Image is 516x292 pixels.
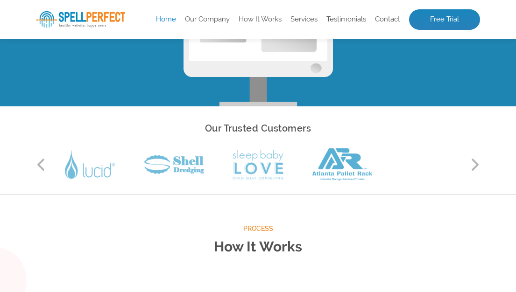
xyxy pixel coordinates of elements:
img: Sleep Baby Love [233,150,284,180]
a: Services [290,15,318,24]
img: Shell Dredging [144,155,204,174]
a: Contact [375,15,400,24]
img: Lucid [65,150,114,179]
h2: How It Works [36,235,480,259]
a: Our Company [185,15,230,24]
img: Free Webiste Analysis [154,91,360,102]
button: Previous [36,158,46,172]
a: How It Works [239,15,282,24]
div: Preparing to scan Your Site.... [7,40,509,63]
a: Free Trial [409,9,480,30]
a: Testimonials [326,15,366,24]
button: Next [471,158,480,172]
a: Home [156,15,176,24]
span: Process [36,223,480,235]
h2: Our Trusted Customers [36,120,480,137]
img: Free Website Analysis [189,85,327,162]
img: SpellPerfect [36,11,125,28]
i: average scan time is 2 minutes [197,53,319,63]
img: Free Website Analysis [184,68,333,208]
